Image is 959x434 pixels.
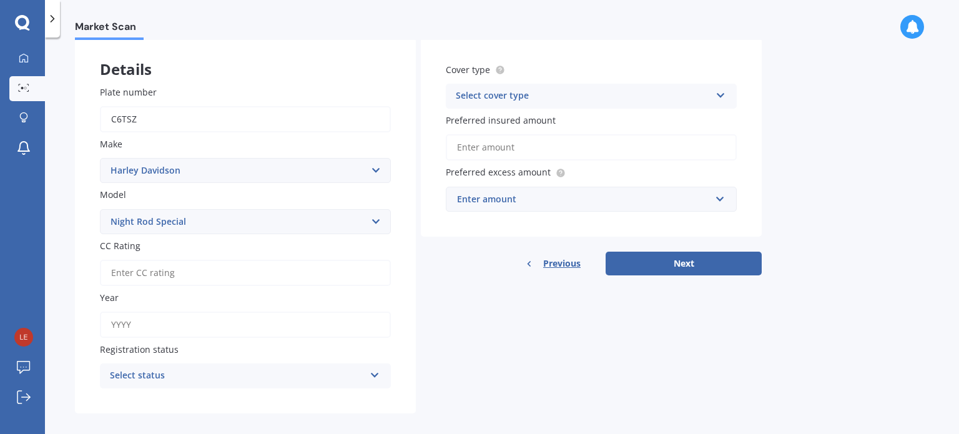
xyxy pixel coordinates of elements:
button: Next [606,252,762,275]
span: Registration status [100,343,179,355]
span: Market Scan [75,21,144,37]
div: Select status [110,368,365,383]
div: Select cover type [456,89,711,104]
span: Plate number [100,86,157,98]
input: Enter CC rating [100,260,391,286]
span: Preferred excess amount [446,167,551,179]
input: YYYY [100,312,391,338]
input: Enter plate number [100,106,391,132]
span: Year [100,292,119,303]
div: Details [75,38,416,76]
span: Make [100,138,122,150]
span: Preferred insured amount [446,114,556,126]
img: c065fbf32c40f4b3514fbbd33966c047 [14,328,33,347]
span: Model [100,189,126,201]
div: Enter amount [457,192,711,206]
span: Cover type [446,64,490,76]
input: Enter amount [446,134,737,160]
span: CC Rating [100,240,140,252]
span: Previous [543,254,581,273]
